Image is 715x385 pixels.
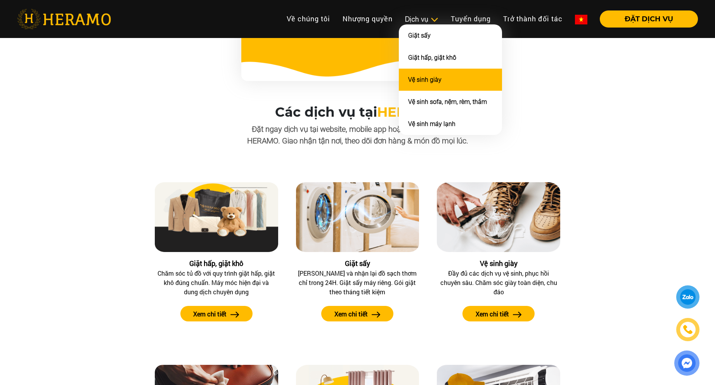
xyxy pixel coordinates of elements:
a: Vệ sinh sofa, nệm, rèm, thảm [408,98,487,105]
h3: Các dịch vụ tại [241,104,474,120]
img: Giặt sấy [296,182,419,252]
a: Giặt hấp, giặt khôGiặt hấp, giặt khôChăm sóc tủ đồ với quy trình giặt hấp, giặt khô đúng chuẩn. M... [149,176,284,335]
div: Vệ sinh giày [437,258,560,269]
img: Giặt hấp, giặt khô [155,182,278,252]
a: Xem chi tiết arrow [296,306,419,321]
label: Xem chi tiết [193,309,227,319]
button: Xem chi tiết [180,306,253,321]
img: arrow [513,312,522,318]
a: ĐẶT DỊCH VỤ [594,16,698,22]
img: phone-icon [684,325,692,334]
div: [PERSON_NAME] và nhận lại đồ sạch thơm chỉ trong 24H. Giặt sấy máy riêng. Gói giặt theo tháng tiế... [298,269,417,297]
a: Nhượng quyền [336,10,399,27]
div: Giặt hấp, giặt khô [155,258,278,269]
a: Vệ sinh máy lạnh [408,120,455,128]
span: HERAMO [377,104,440,120]
img: arrow [230,312,239,318]
button: ĐẶT DỊCH VỤ [600,10,698,28]
a: Vệ sinh giàyVệ sinh giàyĐầy đủ các dịch vụ vệ sinh, phục hồi chuyên sâu. Chăm sóc giày toàn diện,... [431,176,566,335]
a: Xem chi tiết arrow [155,306,278,321]
a: Giặt hấp, giặt khô [408,54,456,61]
a: Về chúng tôi [280,10,336,27]
label: Xem chi tiết [476,309,509,319]
img: Vệ sinh giày [437,182,560,252]
img: arrow [372,312,381,318]
button: Xem chi tiết [321,306,393,321]
img: vn-flag.png [575,15,587,24]
button: Xem chi tiết [462,306,535,321]
a: Trở thành đối tác [497,10,569,27]
a: Vệ sinh giày [408,76,441,83]
div: Dịch vụ [405,14,438,24]
div: Giặt sấy [296,258,419,269]
a: Tuyển dụng [445,10,497,27]
a: phone-icon [677,319,698,340]
a: Giặt sấy [408,32,431,39]
img: heramo-logo.png [17,9,111,29]
div: Đầy đủ các dịch vụ vệ sinh, phục hồi chuyên sâu. Chăm sóc giày toàn diện, chu đáo [439,269,558,297]
label: Xem chi tiết [334,309,368,319]
a: Giặt sấyGiặt sấy[PERSON_NAME] và nhận lại đồ sạch thơm chỉ trong 24H. Giặt sấy máy riêng. Gói giặ... [290,176,426,335]
div: Chăm sóc tủ đồ với quy trình giặt hấp, giặt khô đúng chuẩn. Máy móc hiện đại và dung dịch chuyên ... [157,269,276,297]
p: Đặt ngay dịch vụ tại website, mobile app hoặc tại cửa hàng của HERAMO. Giao nhận tận nơi, theo dõ... [241,123,474,147]
a: Xem chi tiết arrow [437,306,560,321]
img: subToggleIcon [430,16,438,24]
